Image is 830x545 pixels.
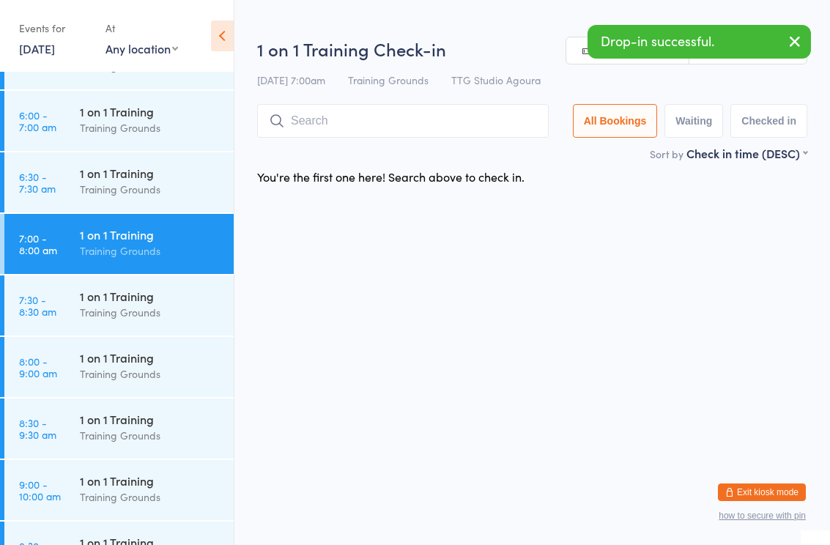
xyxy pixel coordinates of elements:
div: 1 on 1 Training [80,349,221,366]
a: 8:00 -9:00 am1 on 1 TrainingTraining Grounds [4,337,234,397]
div: Events for [19,16,91,40]
div: Drop-in successful. [588,25,811,59]
div: Training Grounds [80,427,221,444]
a: [DATE] [19,40,55,56]
div: Training Grounds [80,242,221,259]
div: You're the first one here! Search above to check in. [257,168,525,185]
div: Training Grounds [80,489,221,505]
time: 7:00 - 8:00 am [19,232,57,256]
time: 8:00 - 9:00 am [19,355,57,379]
div: 1 on 1 Training [80,226,221,242]
a: 9:00 -10:00 am1 on 1 TrainingTraining Grounds [4,460,234,520]
span: TTG Studio Agoura [451,73,541,87]
div: Training Grounds [80,181,221,198]
a: 6:30 -7:30 am1 on 1 TrainingTraining Grounds [4,152,234,212]
span: Training Grounds [348,73,429,87]
time: 9:00 - 10:00 am [19,478,61,502]
time: 6:30 - 7:30 am [19,171,56,194]
div: 1 on 1 Training [80,411,221,427]
input: Search [257,104,549,138]
div: 1 on 1 Training [80,472,221,489]
div: Training Grounds [80,366,221,382]
label: Sort by [650,147,683,161]
button: Checked in [730,104,807,138]
a: 7:00 -8:00 am1 on 1 TrainingTraining Grounds [4,214,234,274]
span: [DATE] 7:00am [257,73,325,87]
div: Check in time (DESC) [686,145,807,161]
a: 7:30 -8:30 am1 on 1 TrainingTraining Grounds [4,275,234,335]
div: Training Grounds [80,119,221,136]
time: 7:30 - 8:30 am [19,294,56,317]
div: 1 on 1 Training [80,288,221,304]
time: 6:00 - 7:00 am [19,109,56,133]
div: At [105,16,178,40]
button: Waiting [664,104,723,138]
button: how to secure with pin [719,511,806,521]
a: 8:30 -9:30 am1 on 1 TrainingTraining Grounds [4,398,234,459]
button: Exit kiosk mode [718,483,806,501]
h2: 1 on 1 Training Check-in [257,37,807,61]
div: Training Grounds [80,304,221,321]
div: Any location [105,40,178,56]
a: 6:00 -7:00 am1 on 1 TrainingTraining Grounds [4,91,234,151]
button: All Bookings [573,104,658,138]
div: 1 on 1 Training [80,165,221,181]
time: 8:30 - 9:30 am [19,417,56,440]
div: 1 on 1 Training [80,103,221,119]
